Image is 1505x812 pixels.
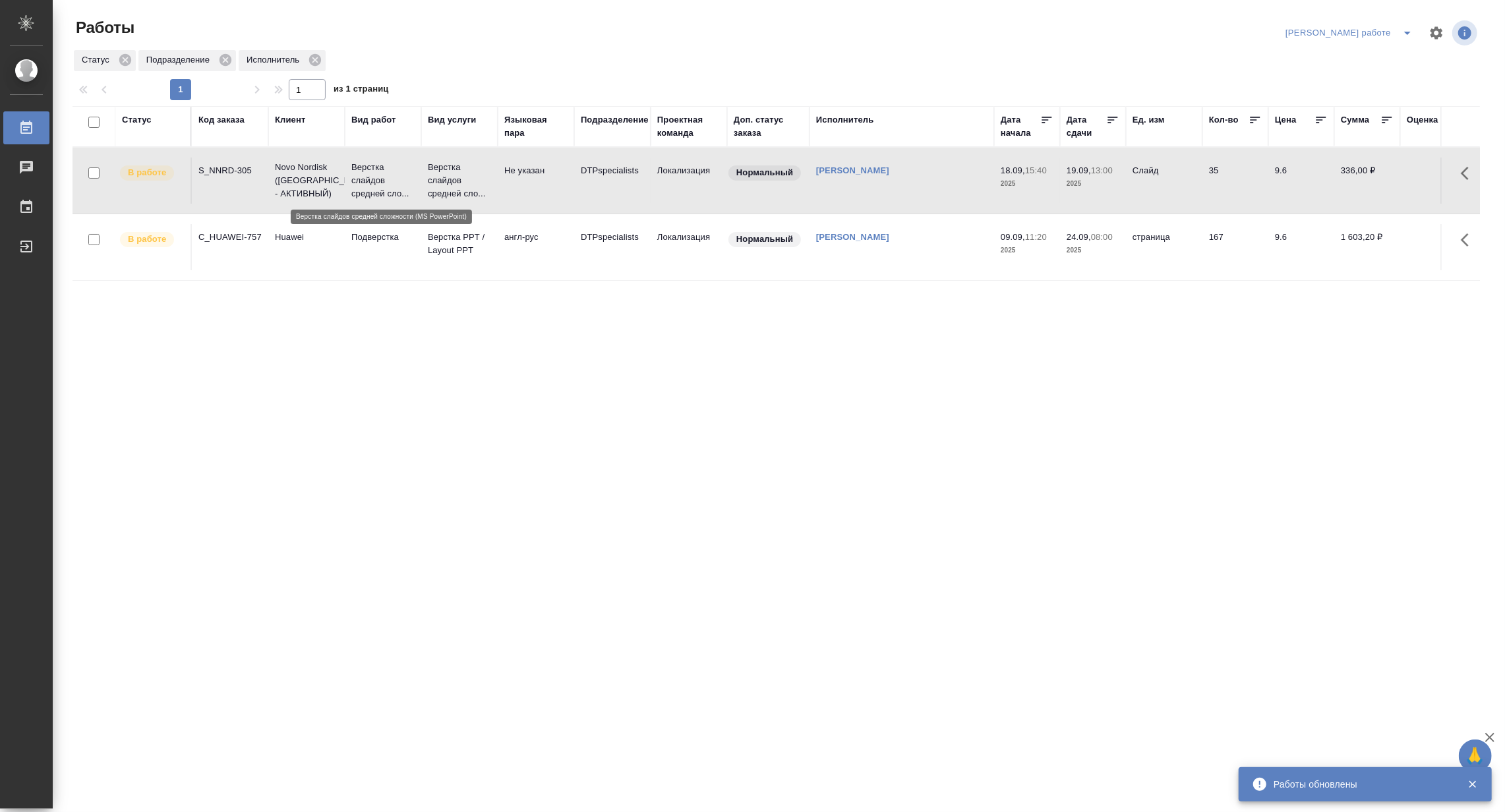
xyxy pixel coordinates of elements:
[1067,244,1119,257] p: 2025
[1464,742,1487,770] span: 🙏
[1459,739,1492,772] button: 🙏
[1452,20,1480,45] span: Посмотреть информацию
[1341,113,1369,127] div: Сумма
[74,50,136,71] div: Статус
[247,53,304,67] p: Исполнитель
[498,158,574,204] td: Не указан
[1274,778,1448,791] div: Работы обновлены
[498,224,574,270] td: англ-рус
[1459,778,1486,790] button: Закрыть
[1126,158,1202,204] td: Слайд
[1025,232,1047,242] p: 11:20
[1421,17,1452,49] span: Настроить таблицу
[1268,224,1334,270] td: 9.6
[581,113,649,127] div: Подразделение
[138,50,236,71] div: Подразделение
[275,231,338,244] p: Huawei
[428,161,491,200] p: Верстка слайдов средней сло...
[1067,177,1119,190] p: 2025
[734,113,803,140] div: Доп. статус заказа
[1001,177,1053,190] p: 2025
[122,113,152,127] div: Статус
[1001,113,1040,140] div: Дата начала
[73,17,134,38] span: Работы
[1133,113,1165,127] div: Ед. изм
[736,233,793,246] p: Нормальный
[428,231,491,257] p: Верстка PPT / Layout PPT
[119,231,184,248] div: Исполнитель выполняет работу
[128,166,166,179] p: В работе
[1001,232,1025,242] p: 09.09,
[816,165,889,175] a: [PERSON_NAME]
[351,161,415,200] p: Верстка слайдов средней сло...
[146,53,214,67] p: Подразделение
[428,113,477,127] div: Вид услуги
[1067,113,1106,140] div: Дата сдачи
[1001,244,1053,257] p: 2025
[275,161,338,200] p: Novo Nordisk ([GEOGRAPHIC_DATA] - АКТИВНЫЙ)
[82,53,114,67] p: Статус
[1067,165,1091,175] p: 19.09,
[198,164,262,177] div: S_NNRD-305
[1453,158,1485,189] button: Здесь прячутся важные кнопки
[351,113,396,127] div: Вид работ
[275,113,305,127] div: Клиент
[1025,165,1047,175] p: 15:40
[574,224,651,270] td: DTPspecialists
[128,233,166,246] p: В работе
[1453,224,1485,256] button: Здесь прячутся важные кнопки
[1091,165,1113,175] p: 13:00
[334,81,389,100] span: из 1 страниц
[351,231,415,244] p: Подверстка
[1275,113,1297,127] div: Цена
[1407,113,1438,127] div: Оценка
[1202,158,1268,204] td: 35
[574,158,651,204] td: DTPspecialists
[1268,158,1334,204] td: 9.6
[651,158,727,204] td: Локализация
[1126,224,1202,270] td: страница
[198,113,245,127] div: Код заказа
[504,113,568,140] div: Языковая пара
[1202,224,1268,270] td: 167
[736,166,793,179] p: Нормальный
[1334,158,1400,204] td: 336,00 ₽
[816,232,889,242] a: [PERSON_NAME]
[198,231,262,244] div: C_HUAWEI-757
[119,164,184,182] div: Исполнитель выполняет работу
[1209,113,1239,127] div: Кол-во
[239,50,326,71] div: Исполнитель
[1091,232,1113,242] p: 08:00
[1001,165,1025,175] p: 18.09,
[1334,224,1400,270] td: 1 603,20 ₽
[816,113,874,127] div: Исполнитель
[1282,22,1421,43] div: split button
[651,224,727,270] td: Локализация
[657,113,721,140] div: Проектная команда
[1067,232,1091,242] p: 24.09,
